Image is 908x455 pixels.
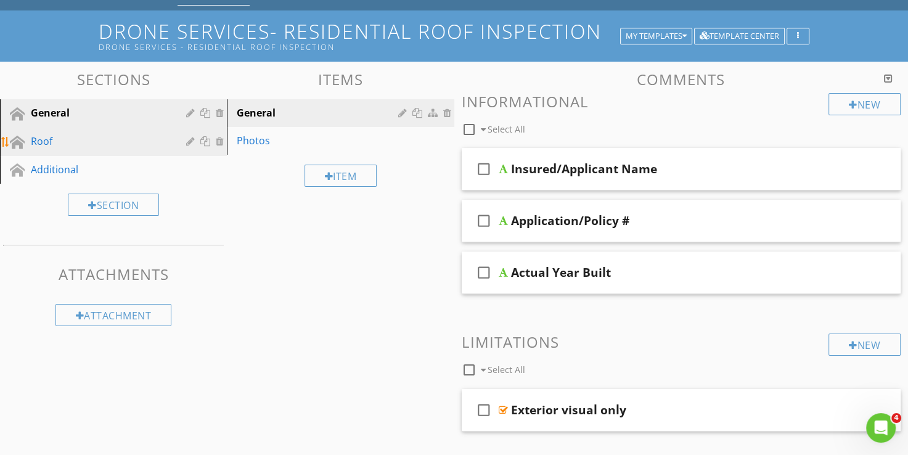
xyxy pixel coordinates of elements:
[626,32,687,41] div: My Templates
[828,334,901,356] div: New
[31,162,168,177] div: Additional
[474,154,494,184] i: check_box_outline_blank
[462,71,901,88] h3: Comments
[891,413,901,423] span: 4
[31,105,168,120] div: General
[227,71,454,88] h3: Items
[511,265,611,280] div: Actual Year Built
[620,28,692,45] button: My Templates
[55,304,172,326] div: Attachment
[474,395,494,425] i: check_box_outline_blank
[462,334,901,350] h3: Limitations
[866,413,896,443] iframe: Intercom live chat
[700,32,779,41] div: Template Center
[99,20,809,52] h1: DRONE Services- Residential Roof Inspection
[474,258,494,287] i: check_box_outline_blank
[99,42,624,52] div: DRONE Services - Residential Roof Inspection
[488,364,525,375] span: Select All
[511,213,629,228] div: Application/Policy #
[828,93,901,115] div: New
[488,123,525,135] span: Select All
[68,194,159,216] div: Section
[511,162,657,176] div: Insured/Applicant Name
[511,403,626,417] div: Exterior visual only
[31,134,168,149] div: Roof
[474,206,494,236] i: check_box_outline_blank
[462,93,901,110] h3: Informational
[694,30,785,41] a: Template Center
[305,165,377,187] div: Item
[237,133,401,148] div: Photos
[694,28,785,45] button: Template Center
[237,105,401,120] div: General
